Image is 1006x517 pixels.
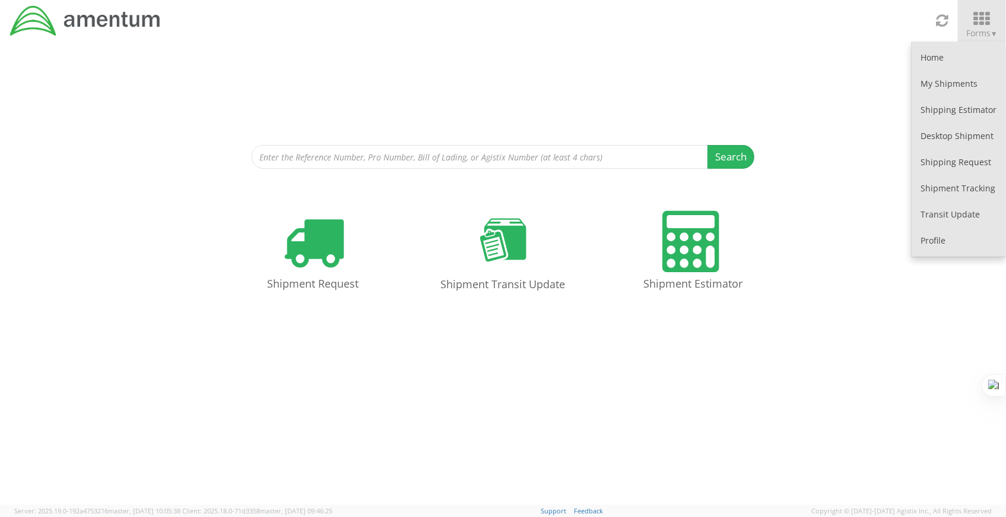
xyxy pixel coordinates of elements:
h4: Shipment Transit Update [426,279,580,291]
a: My Shipments [912,71,1006,97]
span: ▼ [991,29,998,39]
span: master, [DATE] 09:46:25 [260,506,332,515]
a: Support [541,506,566,515]
span: master, [DATE] 10:05:38 [108,506,180,515]
a: Shipment Estimator [604,199,782,308]
a: Desktop Shipment [912,123,1006,149]
a: Transit Update [912,201,1006,228]
a: Feedback [574,506,603,515]
h4: Shipment Estimator [616,278,770,290]
span: Copyright © [DATE]-[DATE] Agistix Inc., All Rights Reserved [811,506,992,516]
a: Shipment Tracking [912,175,1006,201]
a: Home [912,45,1006,71]
span: Forms [966,27,998,39]
a: Shipment Request [224,199,402,308]
span: Server: 2025.19.0-192a4753216 [14,506,180,515]
h4: Shipment Request [236,278,391,290]
a: Shipping Request [912,149,1006,175]
a: Profile [912,228,1006,254]
button: Search [707,145,754,169]
a: Shipment Transit Update [414,198,592,308]
img: dyn-intl-logo-049831509241104b2a82.png [9,4,162,37]
input: Enter the Reference Number, Pro Number, Bill of Lading, or Agistix Number (at least 4 chars) [252,145,709,169]
span: Client: 2025.18.0-71d3358 [182,506,332,515]
a: Shipping Estimator [912,97,1006,123]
